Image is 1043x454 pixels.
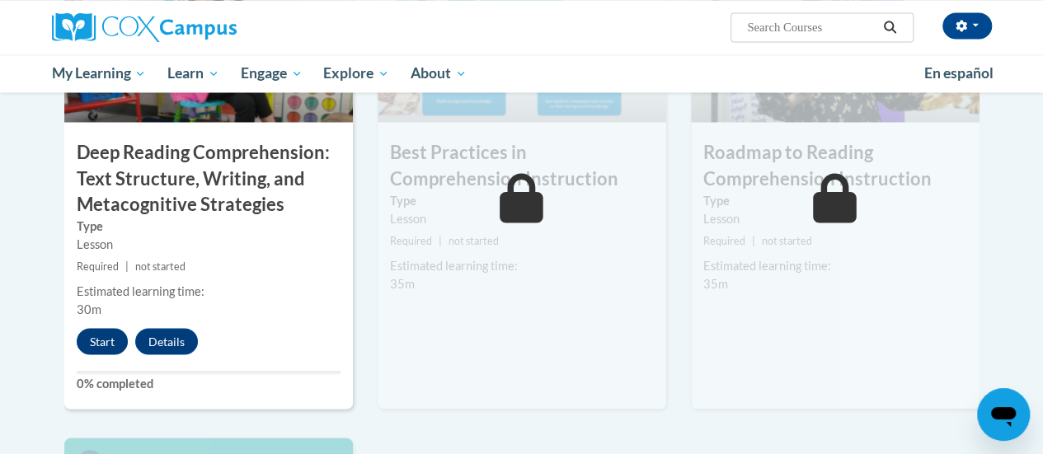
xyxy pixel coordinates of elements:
span: 35m [390,276,415,290]
a: Cox Campus [52,12,349,42]
iframe: Button to launch messaging window [977,388,1030,441]
span: En español [924,64,994,82]
span: not started [449,234,499,246]
a: My Learning [41,54,157,92]
a: Engage [230,54,313,92]
a: Explore [312,54,400,92]
span: My Learning [51,63,146,83]
span: Learn [167,63,219,83]
span: not started [762,234,812,246]
span: Required [77,260,119,272]
label: Type [703,191,967,209]
button: Account Settings [942,12,992,39]
div: Lesson [390,209,654,227]
button: Details [135,328,198,354]
label: 0% completed [77,374,341,392]
button: Start [77,328,128,354]
span: | [439,234,442,246]
span: Required [390,234,432,246]
span: not started [135,260,186,272]
span: Required [703,234,745,246]
div: Main menu [40,54,1004,92]
h3: Deep Reading Comprehension: Text Structure, Writing, and Metacognitive Strategies [64,140,353,216]
span: Explore [323,63,389,83]
a: Learn [157,54,230,92]
img: Cox Campus [52,12,237,42]
div: Estimated learning time: [703,256,967,274]
a: En español [914,56,1004,91]
h3: Best Practices in Comprehension Instruction [378,140,666,191]
div: Lesson [77,235,341,253]
div: Estimated learning time: [77,282,341,300]
span: Engage [241,63,303,83]
span: | [752,234,755,246]
span: About [411,63,467,83]
div: Lesson [703,209,967,227]
a: About [400,54,477,92]
button: Search [877,17,902,37]
span: 30m [77,302,101,316]
span: | [125,260,129,272]
div: Estimated learning time: [390,256,654,274]
label: Type [77,217,341,235]
span: 35m [703,276,728,290]
input: Search Courses [745,17,877,37]
label: Type [390,191,654,209]
h3: Roadmap to Reading Comprehension Instruction [691,140,980,191]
